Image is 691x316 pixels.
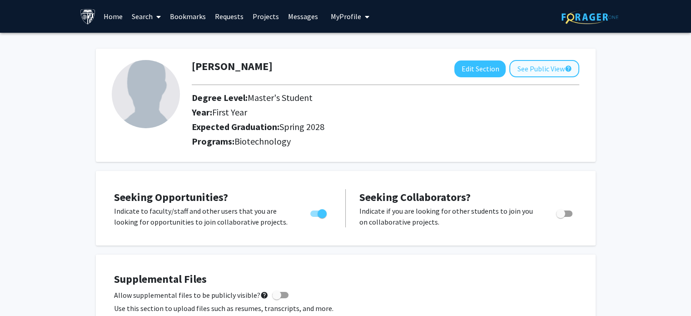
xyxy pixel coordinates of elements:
h4: Supplemental Files [114,273,577,286]
div: Toggle [552,206,577,219]
h1: [PERSON_NAME] [192,60,273,73]
span: Allow supplemental files to be publicly visible? [114,290,268,301]
div: Toggle [307,206,332,219]
a: Messages [283,0,323,32]
a: Requests [210,0,248,32]
p: Indicate if you are looking for other students to join you on collaborative projects. [359,206,539,227]
mat-icon: help [260,290,268,301]
img: Johns Hopkins University Logo [80,9,96,25]
p: Use this section to upload files such as resumes, transcripts, and more. [114,303,577,314]
h2: Programs: [192,136,579,147]
span: Seeking Collaborators? [359,190,471,204]
button: Edit Section [454,60,506,77]
iframe: Chat [7,275,39,309]
h2: Year: [192,107,528,118]
button: See Public View [509,60,579,77]
img: ForagerOne Logo [562,10,618,24]
a: Home [99,0,127,32]
span: First Year [212,106,247,118]
h2: Expected Graduation: [192,121,528,132]
span: Seeking Opportunities? [114,190,228,204]
a: Projects [248,0,283,32]
img: Profile Picture [112,60,180,128]
span: Master's Student [248,92,313,103]
p: Indicate to faculty/staff and other users that you are looking for opportunities to join collabor... [114,206,293,227]
mat-icon: help [564,63,572,74]
a: Bookmarks [165,0,210,32]
h2: Degree Level: [192,92,528,103]
a: Search [127,0,165,32]
span: Biotechnology [234,135,291,147]
span: Spring 2028 [279,121,324,132]
span: My Profile [331,12,361,21]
